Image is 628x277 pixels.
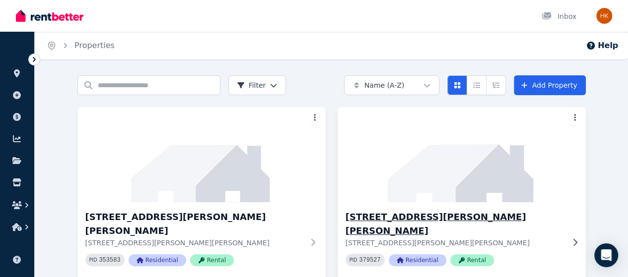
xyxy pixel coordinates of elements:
img: 6A Sally Pl, Glendenning [331,105,592,205]
nav: Breadcrumb [35,32,127,59]
button: Expanded list view [486,75,506,95]
button: More options [568,111,582,125]
code: 379527 [359,257,380,264]
span: Residential [389,254,446,266]
span: Rental [450,254,494,266]
img: Harpreet Kaushik [596,8,612,24]
span: Residential [129,254,186,266]
img: 6 Sally Pl, Glendenning [77,107,326,202]
button: Compact list view [467,75,487,95]
code: 353583 [99,257,120,264]
div: View options [447,75,506,95]
span: Rental [190,254,234,266]
button: Filter [228,75,286,95]
span: Filter [237,80,266,90]
a: Add Property [514,75,586,95]
p: [STREET_ADDRESS][PERSON_NAME][PERSON_NAME] [346,238,564,248]
h3: [STREET_ADDRESS][PERSON_NAME][PERSON_NAME] [85,210,304,238]
button: Card view [447,75,467,95]
p: [STREET_ADDRESS][PERSON_NAME][PERSON_NAME] [85,238,304,248]
button: Help [586,40,618,52]
a: Properties [74,41,115,50]
button: Name (A-Z) [344,75,439,95]
button: More options [308,111,322,125]
img: RentBetter [16,8,83,23]
div: Open Intercom Messenger [594,243,618,267]
h3: [STREET_ADDRESS][PERSON_NAME][PERSON_NAME] [346,210,564,238]
small: PID [349,257,357,263]
span: Name (A-Z) [364,80,405,90]
div: Inbox [542,11,576,21]
small: PID [89,257,97,263]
